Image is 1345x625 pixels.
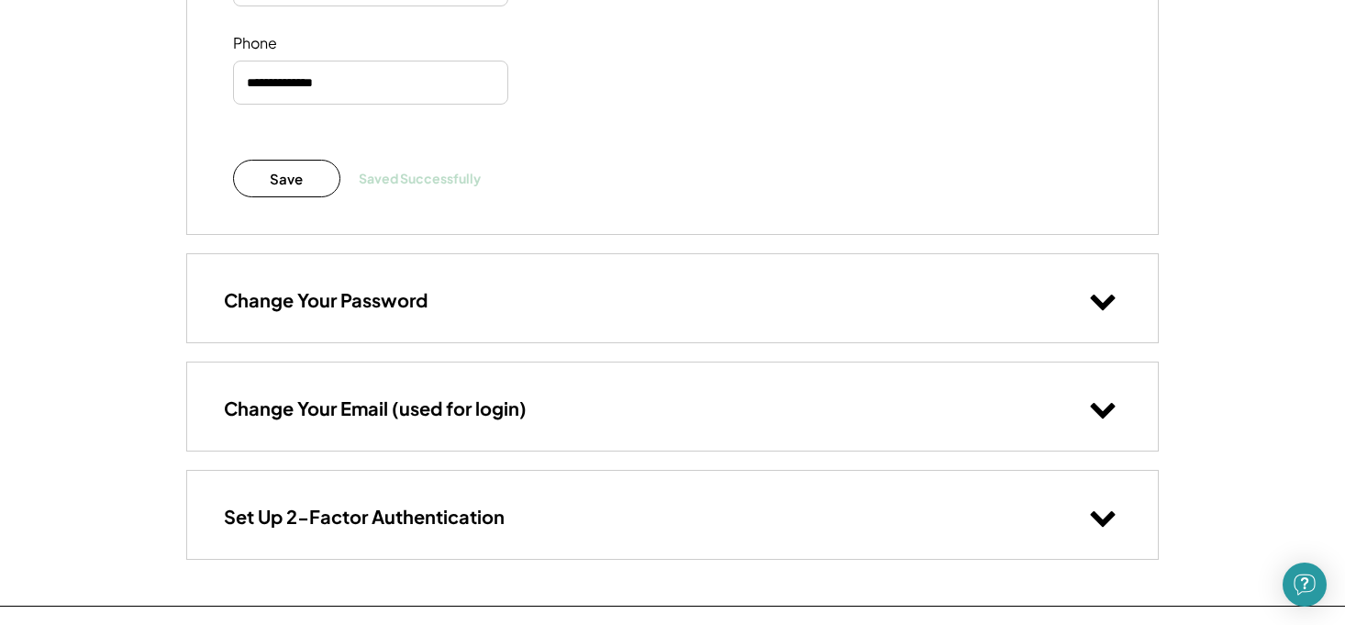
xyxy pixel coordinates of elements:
h3: Change Your Password [224,288,428,312]
div: Open Intercom Messenger [1283,563,1327,607]
button: Save [233,160,340,197]
h3: Set Up 2-Factor Authentication [224,505,505,529]
div: Phone [233,34,417,53]
h3: Change Your Email (used for login) [224,396,527,420]
div: Saved Successfully [359,170,481,188]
